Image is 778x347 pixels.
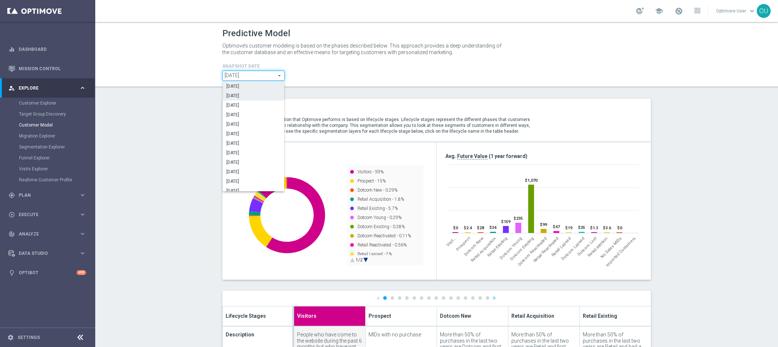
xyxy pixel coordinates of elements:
[357,197,404,202] text: Retail Acquisition - 1.8%
[19,120,95,131] div: Customer Model
[511,312,554,319] span: Retail Acquisition
[226,169,281,175] span: [DATE]
[603,226,611,230] text: $3.6
[456,296,460,300] a: 11
[463,236,484,257] span: Dotcom New
[551,236,572,257] span: Retail Lapsed
[8,231,79,237] div: Analyze
[8,192,86,198] div: gps_fixed Plan keyboard_arrow_right
[449,296,453,300] a: 10
[478,296,482,300] a: 14
[453,226,458,230] text: $0
[19,133,76,139] a: Migration Explorer
[434,296,438,300] a: 8
[8,269,15,276] i: lightbulb
[357,224,405,229] text: Dotcom Existing - 0.28%
[420,296,423,300] a: 6
[19,144,76,150] a: Segmentation Explorer
[486,296,489,300] a: 15
[8,231,86,237] button: track_changes Analyze keyboard_arrow_right
[19,166,76,172] a: Visits Explorer
[440,312,471,319] span: Dotcom New
[222,64,285,69] h4: Snapshot Date
[8,46,86,52] button: equalizer Dashboard
[477,226,484,230] text: $28
[19,109,95,120] div: Target Group Discovery
[398,296,401,300] a: 3
[356,257,363,263] text: 1/2
[222,28,290,39] h1: Predictive Model
[489,225,497,230] text: $34
[79,84,86,91] i: keyboard_arrow_right
[8,66,86,72] div: Mission Control
[19,193,79,197] span: Plan
[19,174,95,185] div: Realtime Customer Profile
[578,225,585,230] text: $35
[561,236,586,261] span: Dotcom Lapsed
[517,236,548,267] span: Dotcom Reactivated
[357,215,401,220] text: Dotcom Young - 0.29%
[605,236,637,268] span: Imported Customers
[457,153,488,159] span: Future Value
[455,236,471,252] span: Prospect
[19,142,95,152] div: Segmentation Explorer
[357,188,397,193] text: Dotcom New - 0.29%
[79,211,86,218] i: keyboard_arrow_right
[19,263,77,282] a: Optibot
[231,106,537,115] h2: Lifecycle Stages
[600,236,623,259] span: No Sales MIDs
[8,85,15,91] i: person_search
[748,7,756,15] span: keyboard_arrow_down
[577,236,597,257] span: Dotcom Lost
[412,296,416,300] a: 5
[553,225,560,229] text: $47
[231,153,427,159] h3: Distribution
[8,85,86,91] button: person_search Explore keyboard_arrow_right
[357,233,411,238] text: Dotcom Reactivated - 0.11%
[226,150,281,156] span: [DATE]
[590,226,598,230] text: $1.3
[8,211,79,218] div: Execute
[19,131,95,142] div: Migration Explorer
[471,296,475,300] a: 13
[226,131,281,137] span: [DATE]
[79,192,86,199] i: keyboard_arrow_right
[499,236,523,260] span: Dotcom Young
[226,312,266,319] span: Lifecycle Stages
[390,296,394,300] a: 2
[19,98,95,109] div: Customer Explorer
[8,231,15,237] i: track_changes
[19,163,95,174] div: Visits Explorer
[445,153,456,159] span: Avg.
[492,295,496,300] a: »
[226,188,281,194] span: [DATE]
[357,178,386,184] text: Prospect - 15%
[357,242,407,248] text: Retail Reactivated - 0.56%
[19,232,79,236] span: Analyze
[19,100,76,106] a: Customer Explorer
[226,140,281,146] span: [DATE]
[77,270,86,275] div: +10
[617,226,622,230] text: $0
[19,152,95,163] div: Funnel Explorer
[226,112,281,118] span: [DATE]
[226,93,281,99] span: [DATE]
[715,5,757,16] a: Optimove Userkeyboard_arrow_down
[501,219,511,224] text: $159
[7,334,14,341] i: settings
[8,270,86,276] button: lightbulb Optibot +10
[8,85,79,91] div: Explore
[297,312,316,319] span: Visitors
[8,212,86,218] button: play_circle_outline Execute keyboard_arrow_right
[18,335,40,340] a: Settings
[226,121,281,127] span: [DATE]
[8,211,15,218] i: play_circle_outline
[226,83,281,89] span: [DATE]
[8,263,86,282] div: Optibot
[489,153,527,159] span: (1 year forward)
[226,159,281,165] span: [DATE]
[8,250,86,256] div: Data Studio keyboard_arrow_right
